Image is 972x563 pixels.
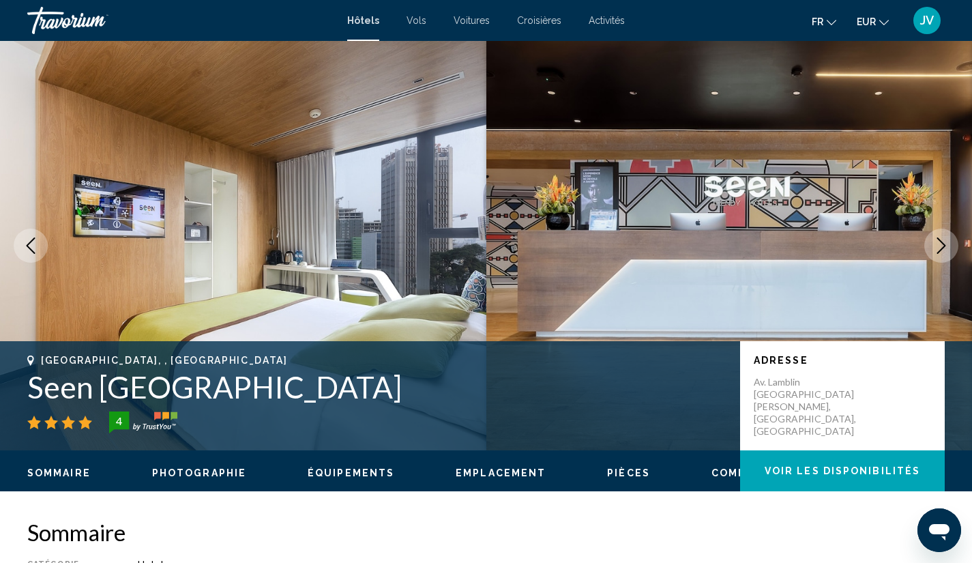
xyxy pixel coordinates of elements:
button: Photographie [152,467,246,479]
div: 4 [105,413,132,429]
span: Pièces [607,467,650,478]
a: Activités [589,15,625,26]
button: Sommaire [27,467,91,479]
button: Commentaires [711,467,807,479]
button: Change currency [857,12,889,31]
a: Voitures [454,15,490,26]
span: EUR [857,16,876,27]
a: Croisières [517,15,561,26]
span: Voir les disponibilités [765,466,920,477]
button: Voir les disponibilités [740,450,945,491]
a: Vols [407,15,426,26]
button: Emplacement [456,467,546,479]
p: Adresse [754,355,931,366]
a: Hôtels [347,15,379,26]
button: Pièces [607,467,650,479]
span: JV [920,14,934,27]
a: Travorium [27,7,334,34]
button: User Menu [909,6,945,35]
span: Équipements [308,467,394,478]
button: Next image [924,229,958,263]
button: Previous image [14,229,48,263]
iframe: Bouton de lancement de la fenêtre de messagerie [917,508,961,552]
img: trustyou-badge-hor.svg [109,412,177,433]
span: Emplacement [456,467,546,478]
p: Av. Lamblin [GEOGRAPHIC_DATA][PERSON_NAME], [GEOGRAPHIC_DATA], [GEOGRAPHIC_DATA] [754,376,863,437]
h1: Seen [GEOGRAPHIC_DATA] [27,369,726,405]
button: Change language [812,12,836,31]
span: Commentaires [711,467,807,478]
span: Photographie [152,467,246,478]
h2: Sommaire [27,519,945,546]
span: fr [812,16,823,27]
span: Sommaire [27,467,91,478]
span: [GEOGRAPHIC_DATA], , [GEOGRAPHIC_DATA] [41,355,288,366]
button: Équipements [308,467,394,479]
